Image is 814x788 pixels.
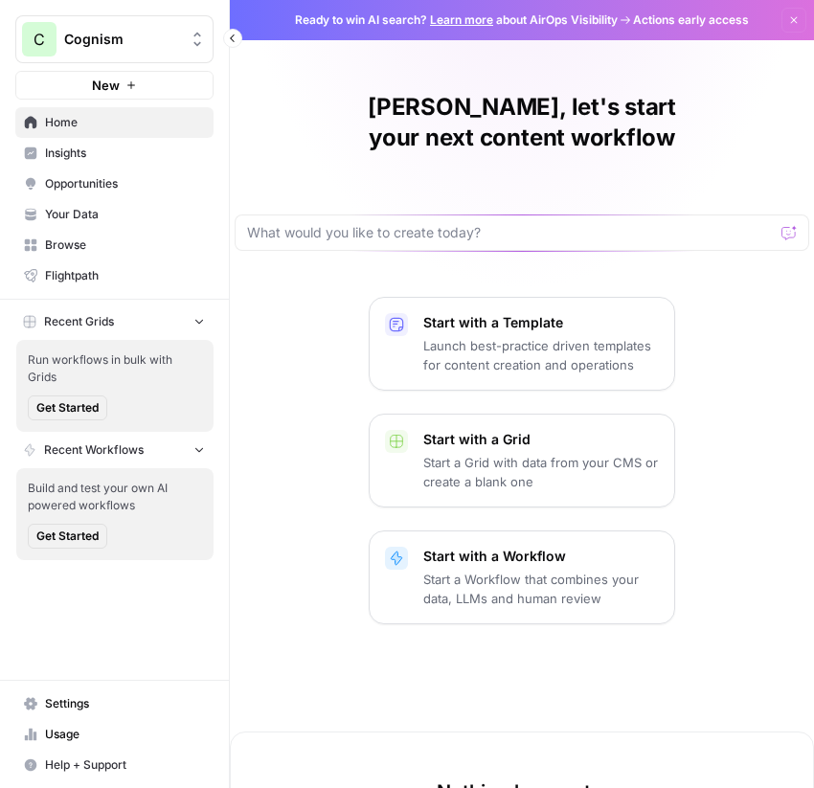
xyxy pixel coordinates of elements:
button: Get Started [28,395,107,420]
span: Usage [45,726,205,743]
span: Settings [45,695,205,712]
span: Recent Workflows [44,441,144,459]
span: Recent Grids [44,313,114,330]
span: Cognism [64,30,180,49]
span: Insights [45,145,205,162]
a: Learn more [430,12,493,27]
h1: [PERSON_NAME], let's start your next content workflow [235,92,809,153]
a: Flightpath [15,260,214,291]
span: Help + Support [45,756,205,774]
button: Recent Grids [15,307,214,336]
p: Start with a Template [423,313,659,332]
p: Start with a Workflow [423,547,659,566]
p: Start a Grid with data from your CMS or create a blank one [423,453,659,491]
a: Settings [15,688,214,719]
p: Start with a Grid [423,430,659,449]
button: Start with a GridStart a Grid with data from your CMS or create a blank one [369,414,675,507]
p: Start a Workflow that combines your data, LLMs and human review [423,570,659,608]
span: Opportunities [45,175,205,192]
span: Home [45,114,205,131]
span: C [34,28,45,51]
span: Build and test your own AI powered workflows [28,480,202,514]
a: Opportunities [15,169,214,199]
span: Flightpath [45,267,205,284]
button: Help + Support [15,750,214,780]
a: Usage [15,719,214,750]
a: Browse [15,230,214,260]
a: Your Data [15,199,214,230]
button: Start with a WorkflowStart a Workflow that combines your data, LLMs and human review [369,530,675,624]
button: Get Started [28,524,107,549]
span: New [92,76,120,95]
input: What would you like to create today? [247,223,774,242]
span: Run workflows in bulk with Grids [28,351,202,386]
a: Home [15,107,214,138]
span: Actions early access [633,11,749,29]
p: Launch best-practice driven templates for content creation and operations [423,336,659,374]
button: Recent Workflows [15,436,214,464]
span: Your Data [45,206,205,223]
span: Get Started [36,528,99,545]
button: Workspace: Cognism [15,15,214,63]
button: New [15,71,214,100]
button: Start with a TemplateLaunch best-practice driven templates for content creation and operations [369,297,675,391]
a: Insights [15,138,214,169]
span: Get Started [36,399,99,417]
span: Browse [45,236,205,254]
span: Ready to win AI search? about AirOps Visibility [295,11,618,29]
